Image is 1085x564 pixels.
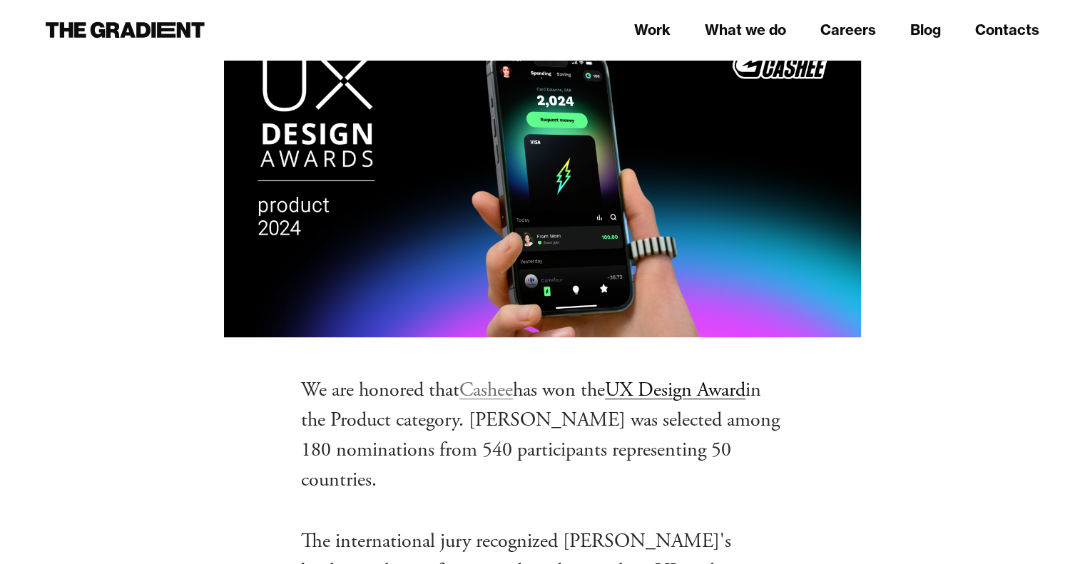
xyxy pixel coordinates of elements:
[459,377,513,403] a: Cashee
[705,19,786,41] a: What we do
[975,19,1039,41] a: Contacts
[224,19,861,337] img: Cashee banking app
[605,377,745,403] a: UX Design Award
[301,375,784,495] p: We are honored that has won the in the Product category. [PERSON_NAME] was selected among 180 nom...
[820,19,876,41] a: Careers
[634,19,671,41] a: Work
[910,19,941,41] a: Blog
